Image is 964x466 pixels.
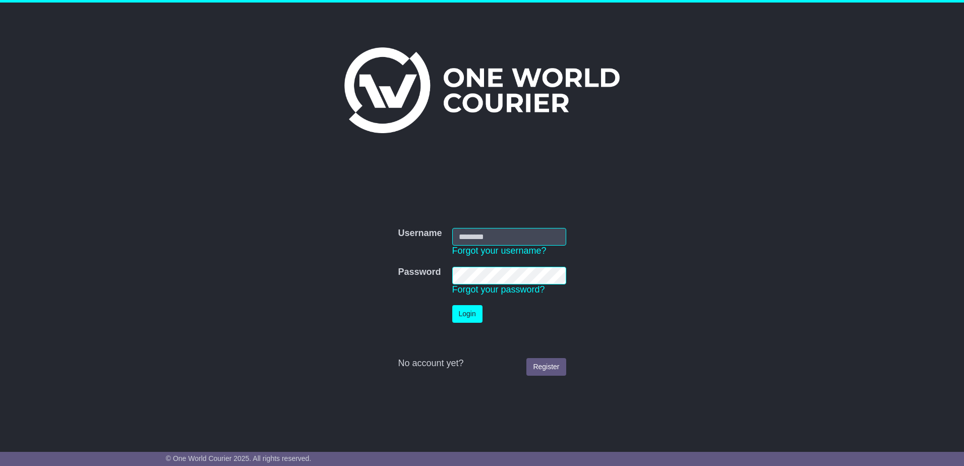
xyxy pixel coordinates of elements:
img: One World [344,47,620,133]
a: Forgot your password? [452,284,545,295]
a: Register [526,358,566,376]
a: Forgot your username? [452,246,547,256]
label: Username [398,228,442,239]
label: Password [398,267,441,278]
button: Login [452,305,483,323]
div: No account yet? [398,358,566,369]
span: © One World Courier 2025. All rights reserved. [166,454,312,462]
